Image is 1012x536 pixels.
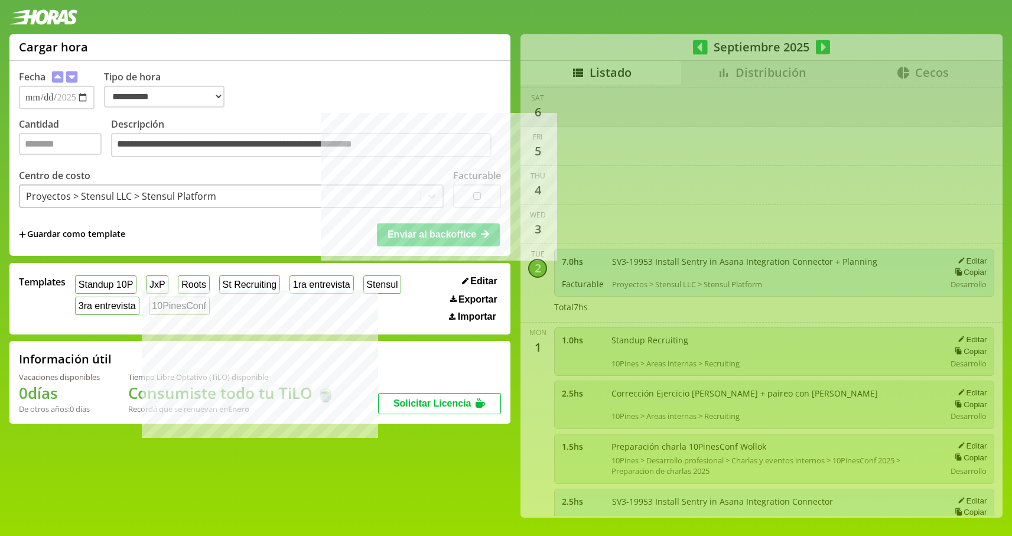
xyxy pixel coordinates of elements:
input: Cantidad [19,133,102,155]
label: Descripción [111,118,501,161]
span: Solicitar Licencia [393,398,471,408]
span: Templates [19,275,66,288]
h1: Cargar hora [19,39,88,55]
b: Enero [228,404,249,414]
button: Standup 10P [75,275,136,294]
span: Enviar al backoffice [388,229,476,239]
h1: 0 días [19,382,100,404]
span: Editar [470,276,497,287]
h2: Información útil [19,351,112,367]
div: Vacaciones disponibles [19,372,100,382]
button: Enviar al backoffice [377,223,500,246]
div: Recordá que se renuevan en [128,404,335,414]
label: Facturable [453,169,501,182]
label: Fecha [19,70,45,83]
button: Roots [178,275,209,294]
button: St Recruiting [219,275,280,294]
button: 10PinesConf [149,297,210,315]
div: Tiempo Libre Optativo (TiLO) disponible [128,372,335,382]
span: +Guardar como template [19,228,125,241]
button: Exportar [447,294,501,306]
label: Centro de costo [19,169,90,182]
div: Proyectos > Stensul LLC > Stensul Platform [26,190,216,203]
button: Stensul [363,275,402,294]
div: De otros años: 0 días [19,404,100,414]
textarea: Descripción [111,133,492,158]
h1: Consumiste todo tu TiLO 🍵 [128,382,335,404]
button: Editar [458,275,501,287]
span: Exportar [458,294,497,305]
button: Solicitar Licencia [378,393,501,414]
button: JxP [146,275,168,294]
button: 1ra entrevista [289,275,354,294]
img: logotipo [9,9,78,25]
label: Cantidad [19,118,111,161]
button: 3ra entrevista [75,297,139,315]
label: Tipo de hora [104,70,234,109]
select: Tipo de hora [104,86,224,108]
span: Importar [458,311,496,322]
span: + [19,228,26,241]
